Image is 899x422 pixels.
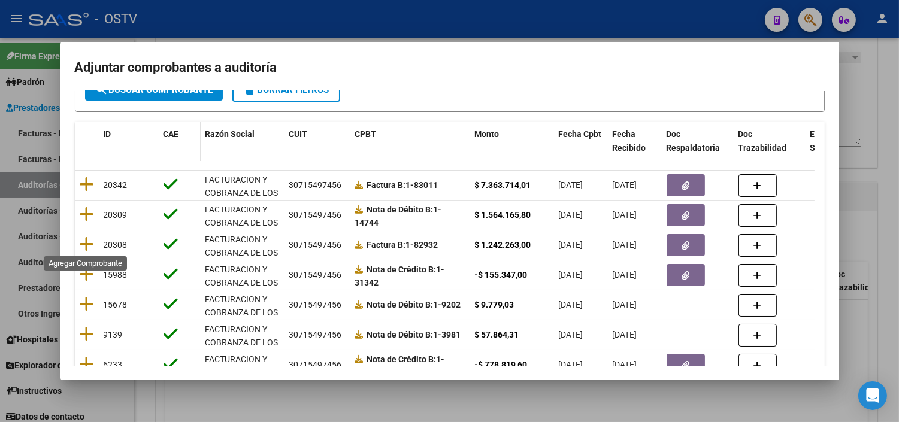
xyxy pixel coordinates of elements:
[734,122,806,161] datatable-header-cell: Doc Trazabilidad
[205,203,280,257] div: FACTURACION Y COBRANZA DE LOS EFECTORES PUBLICOS S.E.
[559,300,583,309] span: [DATE]
[559,270,583,280] span: [DATE]
[559,210,583,220] span: [DATE]
[205,263,280,317] div: FACTURACION Y COBRANZA DE LOS EFECTORES PUBLICOS S.E.
[559,360,583,369] span: [DATE]
[205,353,280,407] div: FACTURACION Y COBRANZA DE LOS EFECTORES PUBLICOS S.E.
[289,300,342,309] span: 30715497456
[350,122,470,161] datatable-header-cell: CPBT
[205,323,280,377] div: FACTURACION Y COBRANZA DE LOS EFECTORES PUBLICOS S.E.
[104,129,111,139] span: ID
[159,122,201,161] datatable-header-cell: CAE
[475,330,519,339] strong: $ 57.864,31
[99,122,159,161] datatable-header-cell: ID
[164,129,179,139] span: CAE
[289,240,342,250] span: 30715497456
[95,84,213,95] span: Buscar Comprobante
[554,122,608,161] datatable-header-cell: Fecha Cpbt
[355,354,445,378] strong: 1-14136
[205,129,255,139] span: Razón Social
[75,56,825,79] h2: Adjuntar comprobantes a auditoría
[475,240,531,250] strong: $ 1.242.263,00
[355,205,442,228] strong: 1-14744
[613,180,637,190] span: [DATE]
[367,300,434,309] span: Nota de Débito B:
[201,122,284,161] datatable-header-cell: Razón Social
[613,240,637,250] span: [DATE]
[355,265,445,288] strong: 1-31342
[667,129,721,153] span: Doc Respaldatoria
[613,300,637,309] span: [DATE]
[475,270,528,280] strong: -$ 155.347,00
[470,122,554,161] datatable-header-cell: Monto
[475,210,531,220] strong: $ 1.564.165,80
[559,180,583,190] span: [DATE]
[613,330,637,339] span: [DATE]
[608,122,662,161] datatable-header-cell: Fecha Recibido
[284,122,350,161] datatable-header-cell: CUIT
[475,180,531,190] strong: $ 7.363.714,01
[289,180,342,190] span: 30715497456
[243,84,329,95] span: Borrar Filtros
[104,270,128,280] span: 15988
[806,122,871,161] datatable-header-cell: Expediente SUR Asociado
[613,210,637,220] span: [DATE]
[858,381,887,410] div: Open Intercom Messenger
[367,180,406,190] span: Factura B:
[475,360,528,369] strong: -$ 778.819,60
[289,330,342,339] span: 30715497456
[367,265,437,274] span: Nota de Crédito B:
[104,330,123,339] span: 9139
[205,173,280,227] div: FACTURACION Y COBRANZA DE LOS EFECTORES PUBLICOS S.E.
[559,240,583,250] span: [DATE]
[367,240,438,250] strong: 1-82932
[104,300,128,309] span: 15678
[662,122,734,161] datatable-header-cell: Doc Respaldatoria
[367,330,434,339] span: Nota de Débito B:
[738,129,787,153] span: Doc Trazabilidad
[205,233,280,287] div: FACTURACION Y COBRANZA DE LOS EFECTORES PUBLICOS S.E.
[289,270,342,280] span: 30715497456
[475,300,514,309] strong: $ 9.779,03
[104,360,123,369] span: 6233
[367,240,406,250] span: Factura B:
[367,205,434,214] span: Nota de Débito B:
[355,129,377,139] span: CPBT
[104,210,128,220] span: 20309
[289,360,342,369] span: 30715497456
[613,129,646,153] span: Fecha Recibido
[367,300,461,309] strong: 1-9202
[104,180,128,190] span: 20342
[559,129,602,139] span: Fecha Cpbt
[475,129,500,139] span: Monto
[810,129,864,153] span: Expediente SUR Asociado
[289,129,308,139] span: CUIT
[613,360,637,369] span: [DATE]
[367,354,437,364] span: Nota de Crédito B:
[613,270,637,280] span: [DATE]
[559,330,583,339] span: [DATE]
[104,240,128,250] span: 20308
[205,293,280,347] div: FACTURACION Y COBRANZA DE LOS EFECTORES PUBLICOS S.E.
[367,330,461,339] strong: 1-3981
[367,180,438,190] strong: 1-83011
[289,210,342,220] span: 30715497456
